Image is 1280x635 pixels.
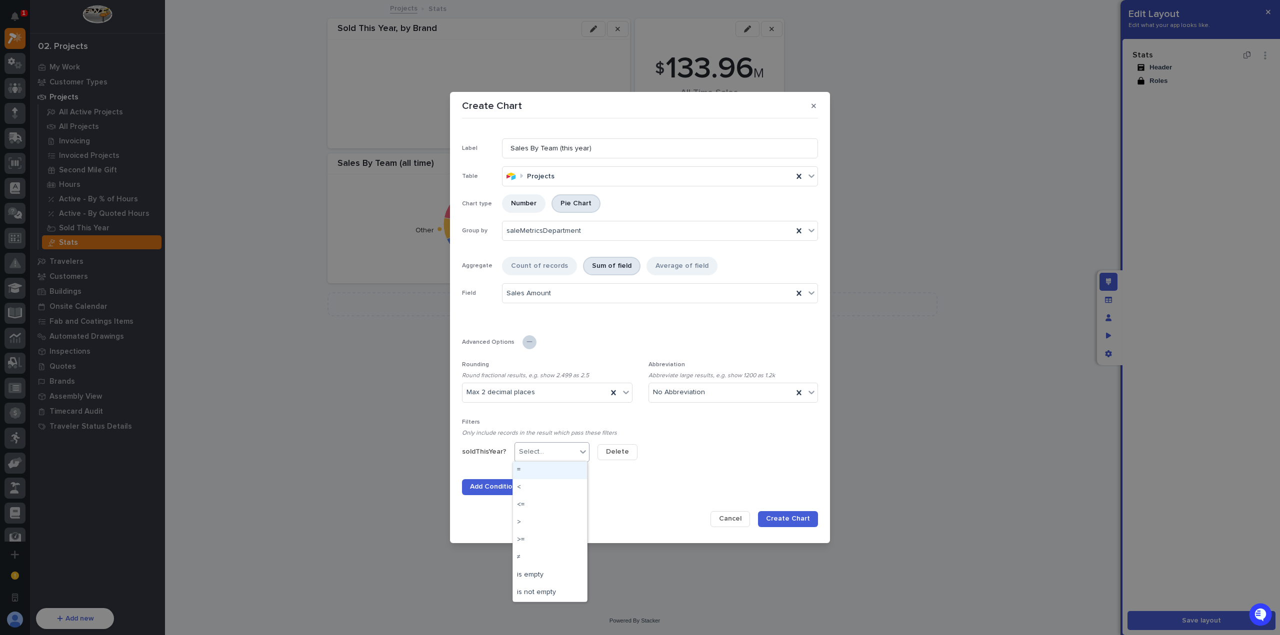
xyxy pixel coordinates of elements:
[462,100,522,112] p: Create Chart
[519,448,544,456] div: Select...
[462,200,502,207] p: Chart type
[527,173,554,180] b: Projects
[34,121,140,129] div: We're offline, we will be back soon!
[462,448,506,456] p: soldThisYear?
[766,514,810,523] span: Create Chart
[648,361,775,380] p: Abbreviation
[462,430,617,437] i: Only include records in the result which pass these filters
[758,511,818,527] button: Create Chart
[20,160,54,170] span: Help Docs
[462,479,524,495] button: Add Condition
[10,39,182,55] p: Welcome 👋
[513,462,587,479] div: =
[10,161,18,169] div: 📖
[462,290,502,297] p: Field
[10,111,28,129] img: 1736555164131-43832dd5-751b-4058-ba23-39d91318e5a0
[70,184,121,192] a: Powered byPylon
[506,227,581,235] span: saleMetricsDepartment
[719,514,741,523] span: Cancel
[10,55,182,71] p: How can we help?
[462,227,502,234] p: Group by
[513,497,587,514] div: <=
[170,114,182,126] button: Start new chat
[502,257,577,275] div: Count of records
[513,514,587,532] div: >
[1248,602,1275,629] iframe: Open customer support
[513,549,587,567] div: ≠
[513,532,587,549] div: >=
[583,257,640,275] div: Sum of field
[462,173,502,180] p: Table
[653,388,705,397] span: No Abbreviation
[513,567,587,584] div: is empty
[34,111,164,121] div: Start new chat
[26,80,165,90] input: Clear
[462,372,589,379] i: Round fractional results, e.g. show 2.499 as 2.5
[462,419,617,437] p: Filters
[513,479,587,497] div: <
[462,339,514,346] p: Advanced Options
[502,194,545,213] div: Number
[710,511,750,527] button: Cancel
[506,289,551,298] span: Sales Amount
[10,9,30,29] img: Stacker
[462,262,502,269] p: Aggregate
[646,257,717,275] div: Average of field
[462,361,589,380] p: Rounding
[462,145,502,152] p: Label
[606,447,629,456] span: Delete
[6,156,58,174] a: 📖Help Docs
[551,194,600,213] div: Pie Chart
[99,185,121,192] span: Pylon
[513,584,587,602] div: is not empty
[648,372,775,379] i: Abbreviate large results, e.g. show 1200 as 1.2k
[597,444,637,460] button: Delete
[466,388,535,397] span: Max 2 decimal places
[470,482,516,491] span: Add Condition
